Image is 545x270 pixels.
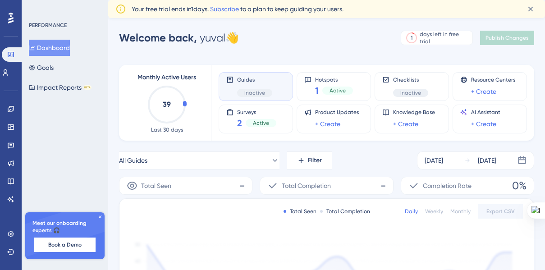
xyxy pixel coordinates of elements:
span: 2 [237,117,242,129]
span: Book a Demo [48,241,82,248]
button: Book a Demo [34,238,96,252]
span: 0% [512,178,527,193]
span: Total Seen [141,180,171,191]
span: Export CSV [486,208,515,215]
div: [DATE] [478,155,496,166]
span: Meet our onboarding experts 🎧 [32,220,97,234]
div: Total Completion [320,208,370,215]
a: + Create [315,119,340,129]
div: yuval 👋 [119,31,239,45]
span: Hotspots [315,76,353,82]
span: Last 30 days [151,126,183,133]
span: Surveys [237,109,276,115]
div: Total Seen [284,208,316,215]
div: Monthly [450,208,471,215]
span: Checklists [393,76,428,83]
div: [DATE] [425,155,443,166]
a: Subscribe [210,5,239,13]
div: 1 [411,34,412,41]
span: AI Assistant [471,109,500,116]
div: BETA [83,85,92,90]
span: Publish Changes [485,34,529,41]
div: PERFORMANCE [29,22,67,29]
span: - [239,178,245,193]
span: Completion Rate [423,180,472,191]
span: 1 [315,84,319,97]
span: Filter [308,155,322,166]
span: Resource Centers [471,76,515,83]
span: - [380,178,386,193]
button: Export CSV [478,204,523,219]
span: Inactive [400,89,421,96]
a: + Create [471,119,496,129]
span: Monthly Active Users [137,72,196,83]
div: Daily [405,208,418,215]
text: 39 [163,100,171,109]
button: Goals [29,59,54,76]
button: Publish Changes [480,31,534,45]
div: days left in free trial [420,31,470,45]
button: All Guides [119,151,279,169]
span: Product Updates [315,109,359,116]
span: Welcome back, [119,31,197,44]
span: Active [253,119,269,127]
div: Weekly [425,208,443,215]
button: Dashboard [29,40,70,56]
span: Inactive [244,89,265,96]
span: Knowledge Base [393,109,435,116]
span: Your free trial ends in 1 days. to a plan to keep guiding your users. [132,4,343,14]
span: Total Completion [282,180,331,191]
a: + Create [471,86,496,97]
span: Guides [237,76,272,83]
span: All Guides [119,155,147,166]
span: Active [330,87,346,94]
button: Filter [287,151,332,169]
button: Impact ReportsBETA [29,79,92,96]
a: + Create [393,119,418,129]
